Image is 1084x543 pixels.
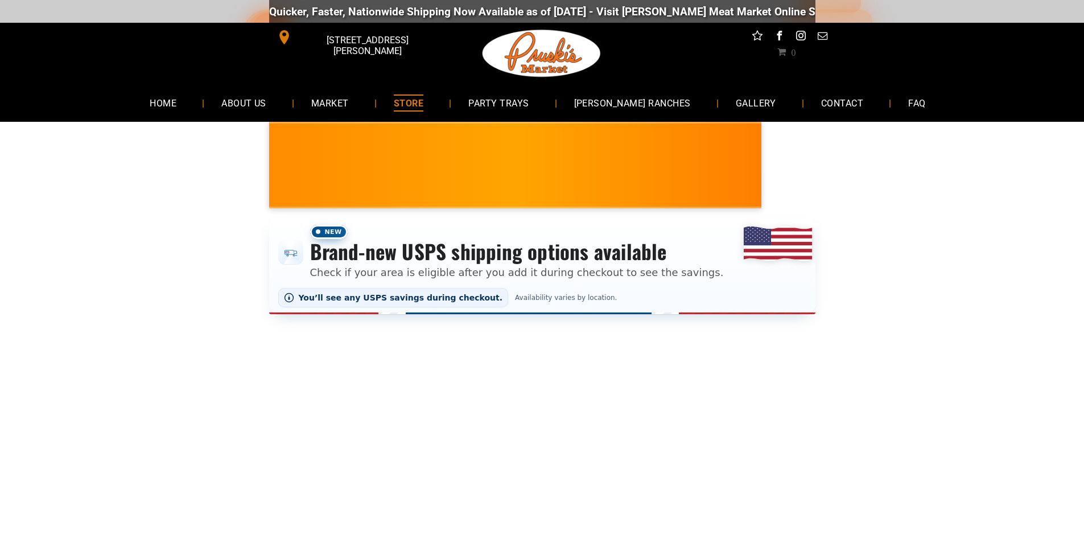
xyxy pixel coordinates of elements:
span: New [310,225,348,239]
a: MARKET [294,88,366,118]
a: PARTY TRAYS [451,88,546,118]
a: GALLERY [719,88,793,118]
img: Pruski-s+Market+HQ+Logo2-1920w.png [480,23,603,84]
span: You’ll see any USPS savings during checkout. [299,293,503,302]
a: FAQ [891,88,942,118]
span: 0 [791,47,796,56]
span: Availability varies by location. [513,294,619,302]
a: HOME [133,88,193,118]
a: email [815,28,830,46]
a: STORE [377,88,440,118]
a: instagram [793,28,808,46]
p: Check if your area is eligible after you add it during checkout to see the savings. [310,265,724,280]
a: [STREET_ADDRESS][PERSON_NAME] [269,28,443,46]
a: Social network [750,28,765,46]
a: facebook [772,28,786,46]
div: Quicker, Faster, Nationwide Shipping Now Available as of [DATE] - Visit [PERSON_NAME] Meat Market... [259,5,949,18]
h3: Brand-new USPS shipping options available [310,239,724,264]
a: [PERSON_NAME] RANCHES [557,88,708,118]
span: [PERSON_NAME] MARKET [749,173,972,191]
a: ABOUT US [204,88,283,118]
a: CONTACT [804,88,880,118]
span: [STREET_ADDRESS][PERSON_NAME] [294,29,440,62]
div: Shipping options announcement [269,217,815,314]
